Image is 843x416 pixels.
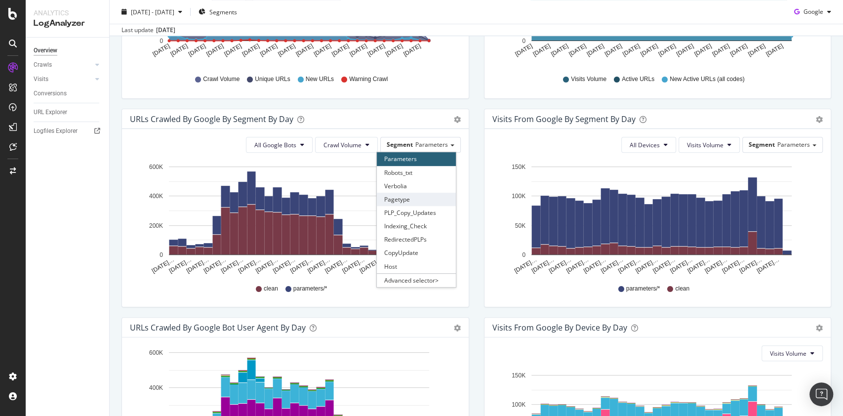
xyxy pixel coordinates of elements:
[764,42,784,58] text: [DATE]
[384,42,404,58] text: [DATE]
[34,8,101,18] div: Analytics
[622,75,654,83] span: Active URLs
[131,7,174,16] span: [DATE] - [DATE]
[377,179,456,193] div: Verbolia
[415,140,448,149] span: Parameters
[492,114,636,124] div: Visits from Google By Segment By Day
[34,60,92,70] a: Crawls
[670,75,744,83] span: New Active URLs (all codes)
[531,42,551,58] text: [DATE]
[549,42,569,58] text: [DATE]
[746,42,766,58] text: [DATE]
[621,42,641,58] text: [DATE]
[377,273,456,287] div: Advanced selector >
[121,26,175,35] div: Last update
[816,325,823,332] div: gear
[515,222,525,229] text: 50K
[803,7,823,16] span: Google
[169,42,189,58] text: [DATE]
[160,251,163,258] text: 0
[454,325,461,332] div: gear
[675,285,689,293] span: clean
[34,107,102,118] a: URL Explorer
[293,285,327,293] span: parameters/*
[603,42,623,58] text: [DATE]
[522,251,525,258] text: 0
[454,116,461,123] div: gear
[377,246,456,259] div: CopyUpdate
[522,38,525,44] text: 0
[402,42,422,58] text: [DATE]
[749,140,775,149] span: Segment
[315,137,378,153] button: Crawl Volume
[130,114,293,124] div: URLs Crawled by Google By Segment By Day
[630,141,660,149] span: All Devices
[492,161,818,275] svg: A chart.
[246,137,313,153] button: All Google Bots
[626,285,660,293] span: parameters/*
[118,4,186,20] button: [DATE] - [DATE]
[295,42,315,58] text: [DATE]
[34,107,67,118] div: URL Explorer
[255,75,290,83] span: Unique URLs
[770,349,806,358] span: Visits Volume
[130,161,455,275] svg: A chart.
[809,382,833,406] div: Open Intercom Messenger
[34,45,57,56] div: Overview
[349,75,388,83] span: Warning Crawl
[149,222,163,229] text: 200K
[34,74,48,84] div: Visits
[34,126,102,136] a: Logfiles Explorer
[205,42,225,58] text: [DATE]
[195,4,241,20] button: Segments
[790,4,835,20] button: Google
[156,26,175,35] div: [DATE]
[377,260,456,273] div: Host
[693,42,713,58] text: [DATE]
[816,116,823,123] div: gear
[366,42,386,58] text: [DATE]
[34,88,67,99] div: Conversions
[514,42,533,58] text: [DATE]
[377,206,456,219] div: PLP_Copy_Updates
[639,42,659,58] text: [DATE]
[187,42,207,58] text: [DATE]
[34,74,92,84] a: Visits
[675,42,694,58] text: [DATE]
[567,42,587,58] text: [DATE]
[34,126,78,136] div: Logfiles Explorer
[492,323,627,333] div: Visits From Google By Device By Day
[387,140,413,149] span: Segment
[511,193,525,200] text: 100K
[149,349,163,356] text: 600K
[728,42,748,58] text: [DATE]
[254,141,296,149] span: All Google Bots
[264,285,278,293] span: clean
[348,42,368,58] text: [DATE]
[511,401,525,408] text: 100K
[762,345,823,361] button: Visits Volume
[711,42,730,58] text: [DATE]
[149,164,163,170] text: 600K
[657,42,677,58] text: [DATE]
[377,193,456,206] div: Pagetype
[34,88,102,99] a: Conversions
[571,75,606,83] span: Visits Volume
[330,42,350,58] text: [DATE]
[777,140,810,149] span: Parameters
[149,193,163,200] text: 400K
[679,137,740,153] button: Visits Volume
[209,7,237,16] span: Segments
[511,164,525,170] text: 150K
[621,137,676,153] button: All Devices
[511,372,525,379] text: 150K
[34,18,101,29] div: LogAnalyzer
[377,152,456,166] div: Parameters
[306,75,334,83] span: New URLs
[203,75,240,83] span: Crawl Volume
[687,141,723,149] span: Visits Volume
[34,60,52,70] div: Crawls
[277,42,296,58] text: [DATE]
